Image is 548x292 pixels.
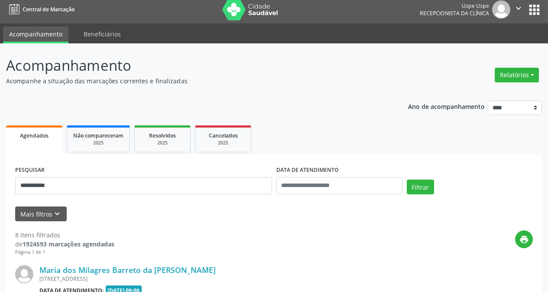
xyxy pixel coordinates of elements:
[52,209,62,219] i: keyboard_arrow_down
[276,164,339,177] label: DATA DE ATENDIMENTO
[23,240,114,248] strong: 1924593 marcações agendadas
[515,230,533,248] button: print
[492,0,510,19] img: img
[420,2,489,10] div: Uspe Uspe
[141,140,184,146] div: 2025
[527,2,542,17] button: apps
[514,3,523,13] i: 
[39,275,403,282] div: [STREET_ADDRESS]
[15,164,45,177] label: PESQUISAR
[3,26,68,43] a: Acompanhamento
[519,235,529,244] i: print
[6,2,75,16] a: Central de Marcação
[209,132,238,139] span: Cancelados
[6,55,381,76] p: Acompanhamento
[6,76,381,85] p: Acompanhe a situação das marcações correntes e finalizadas
[15,265,33,283] img: img
[149,132,176,139] span: Resolvidos
[510,0,527,19] button: 
[15,230,114,240] div: 8 itens filtrados
[408,101,485,112] p: Ano de acompanhamento
[78,26,127,42] a: Beneficiários
[73,140,123,146] div: 2025
[15,249,114,256] div: Página 1 de 1
[73,132,123,139] span: Não compareceram
[15,207,67,222] button: Mais filtroskeyboard_arrow_down
[15,240,114,249] div: de
[420,10,489,17] span: Recepcionista da clínica
[201,140,245,146] div: 2025
[39,265,216,275] a: Maria dos Milagres Barreto da [PERSON_NAME]
[407,180,434,194] button: Filtrar
[495,68,539,82] button: Relatórios
[23,6,75,13] span: Central de Marcação
[20,132,49,139] span: Agendados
